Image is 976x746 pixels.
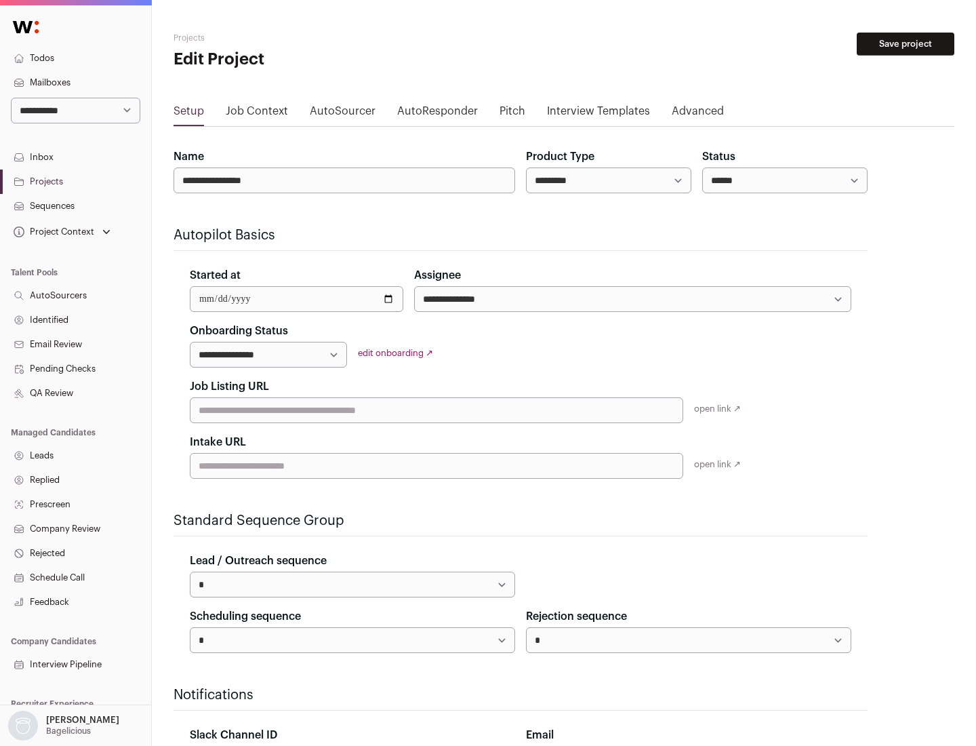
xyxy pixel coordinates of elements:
[11,222,113,241] button: Open dropdown
[190,434,246,450] label: Intake URL
[174,49,434,71] h1: Edit Project
[190,727,277,743] label: Slack Channel ID
[358,349,433,357] a: edit onboarding ↗
[190,608,301,625] label: Scheduling sequence
[500,103,525,125] a: Pitch
[190,267,241,283] label: Started at
[8,711,38,741] img: nopic.png
[46,726,91,737] p: Bagelicious
[526,608,627,625] label: Rejection sequence
[857,33,954,56] button: Save project
[310,103,375,125] a: AutoSourcer
[11,227,94,237] div: Project Context
[190,378,269,395] label: Job Listing URL
[226,103,288,125] a: Job Context
[702,149,735,165] label: Status
[526,727,851,743] div: Email
[5,711,122,741] button: Open dropdown
[5,14,46,41] img: Wellfound
[174,149,204,165] label: Name
[397,103,478,125] a: AutoResponder
[174,33,434,43] h2: Projects
[174,103,204,125] a: Setup
[174,226,868,245] h2: Autopilot Basics
[547,103,650,125] a: Interview Templates
[414,267,461,283] label: Assignee
[190,323,288,339] label: Onboarding Status
[46,715,119,726] p: [PERSON_NAME]
[190,553,327,569] label: Lead / Outreach sequence
[174,686,868,705] h2: Notifications
[672,103,724,125] a: Advanced
[174,511,868,530] h2: Standard Sequence Group
[526,149,594,165] label: Product Type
